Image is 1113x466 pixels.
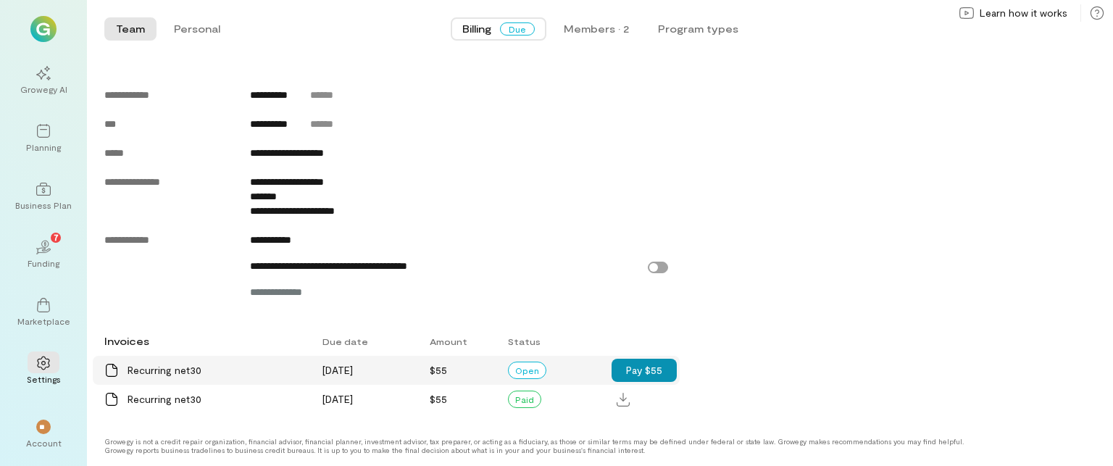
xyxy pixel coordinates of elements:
button: Members · 2 [552,17,641,41]
div: Amount [421,328,500,354]
span: Learn how it works [980,6,1067,20]
button: Personal [162,17,232,41]
div: Paid [508,391,541,408]
button: Pay $55 [612,359,677,382]
div: Marketplace [17,315,70,327]
a: Growegy AI [17,54,70,107]
a: Planning [17,112,70,165]
div: Growegy is not a credit repair organization, financial advisor, financial planner, investment adv... [104,437,974,454]
div: Business Plan [15,199,72,211]
div: Recurring net30 [128,392,305,407]
span: [DATE] [322,393,353,405]
a: Marketplace [17,286,70,338]
span: $55 [430,364,447,376]
span: Billing [462,22,491,36]
a: Funding [17,228,70,280]
div: Growegy AI [20,83,67,95]
div: Settings [27,373,61,385]
div: Recurring net30 [128,363,305,378]
span: $55 [430,393,447,405]
span: [DATE] [322,364,353,376]
div: Account [26,437,62,449]
span: Due [500,22,535,36]
div: Status [499,328,612,354]
a: Business Plan [17,170,70,222]
a: Settings [17,344,70,396]
div: Members · 2 [564,22,629,36]
div: Funding [28,257,59,269]
div: Open [508,362,546,379]
div: Due date [314,328,420,354]
button: Program types [646,17,750,41]
span: 7 [54,230,59,244]
button: BillingDue [451,17,546,41]
div: Invoices [96,327,314,356]
button: Team [104,17,157,41]
div: Planning [26,141,61,153]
